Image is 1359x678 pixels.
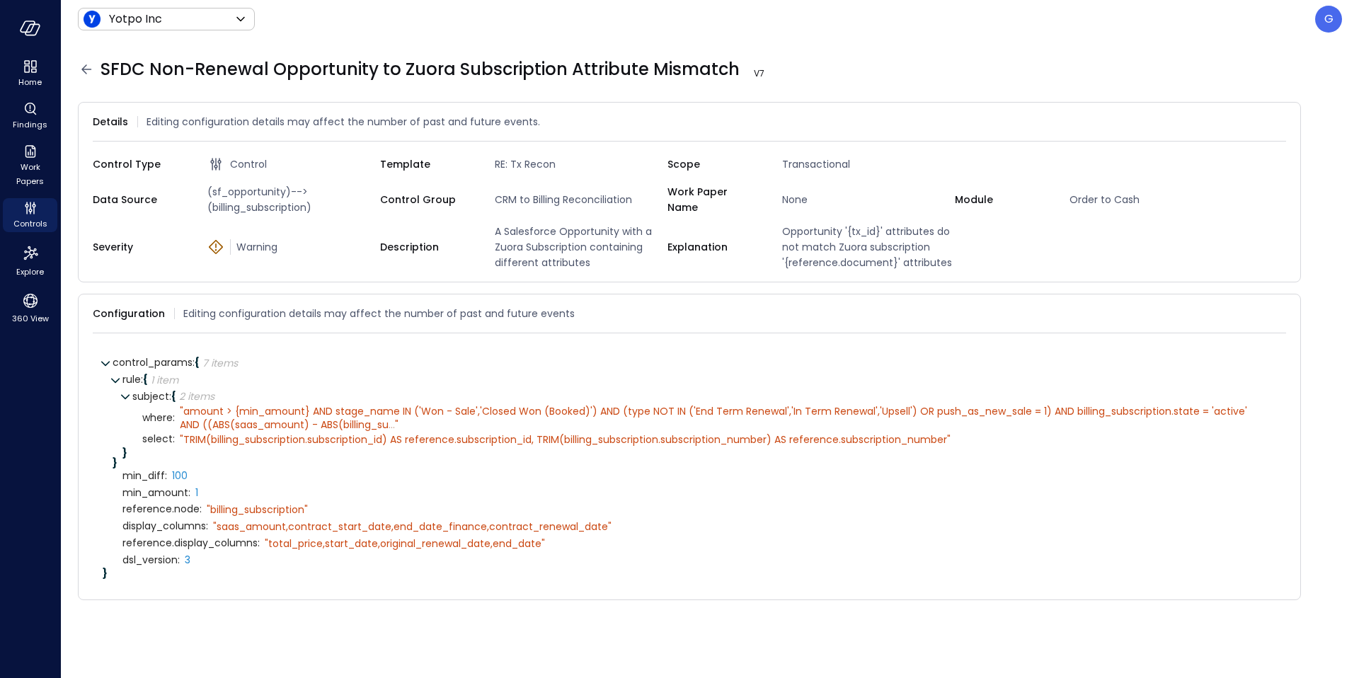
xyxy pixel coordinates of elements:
[142,434,175,444] span: select
[16,265,44,279] span: Explore
[143,372,148,386] span: {
[178,553,180,567] span: :
[206,519,208,533] span: :
[122,504,202,515] span: reference.node
[165,469,167,483] span: :
[141,372,143,386] span: :
[122,555,180,565] span: dsl_version
[180,404,1250,431] span: amount > {min_amount} AND stage_name IN ('Won - Sale','Closed Won (Booked)') AND (type NOT IN ('E...
[13,217,47,231] span: Controls
[103,568,1276,578] div: }
[122,488,190,498] span: min_amount
[93,156,185,172] span: Control Type
[8,160,52,188] span: Work Papers
[776,224,955,270] span: Opportunity '{tx_id}' attributes do not match Zuora subscription '{reference.document}' attributes
[93,306,165,321] span: Configuration
[380,192,472,207] span: Control Group
[151,375,178,385] div: 1 item
[489,224,667,270] span: A Salesforce Opportunity with a Zuora Subscription containing different attributes
[195,355,200,369] span: {
[207,156,380,173] div: Control
[122,471,167,481] span: min_diff
[172,469,188,483] span: 100
[122,538,260,548] span: reference.display_columns
[265,537,545,550] div: " total_price,start_date,original_renewal_date,end_date"
[93,114,128,130] span: Details
[193,355,195,369] span: :
[380,156,472,172] span: Template
[122,521,208,532] span: display_columns
[147,114,540,130] span: Editing configuration details may affect the number of past and future events.
[84,11,101,28] img: Icon
[173,432,175,446] span: :
[213,520,612,533] div: " saas_amount,contract_start_date,end_date_finance,contract_renewal_date"
[3,99,57,133] div: Findings
[202,184,380,215] span: (sf_opportunity)-->(billing_subscription)
[667,184,759,215] span: Work Paper Name
[258,536,260,550] span: :
[93,239,185,255] span: Severity
[183,306,575,321] span: Editing configuration details may affect the number of past and future events
[3,57,57,91] div: Home
[489,192,667,207] span: CRM to Billing Reconciliation
[1064,192,1242,207] span: Order to Cash
[207,503,308,516] div: " billing_subscription"
[1324,11,1334,28] p: G
[3,241,57,280] div: Explore
[122,448,1276,458] div: }
[389,418,395,432] span: ...
[113,458,1276,468] div: }
[748,67,770,81] span: V 7
[207,239,380,255] div: Warning
[13,117,47,132] span: Findings
[667,239,759,255] span: Explanation
[776,156,955,172] span: Transactional
[202,358,238,368] div: 7 items
[489,156,667,172] span: RE: Tx Recon
[109,11,162,28] p: Yotpo Inc
[195,485,198,500] span: 1
[142,413,175,423] span: where
[132,389,171,403] span: subject
[173,410,175,425] span: :
[667,156,759,172] span: Scope
[171,389,176,403] span: {
[200,502,202,516] span: :
[101,58,770,81] span: SFDC Non-Renewal Opportunity to Zuora Subscription Attribute Mismatch
[122,372,143,386] span: rule
[12,311,49,326] span: 360 View
[93,192,185,207] span: Data Source
[185,553,190,567] span: 3
[180,433,951,446] div: " TRIM(billing_subscription.subscription_id) AS reference.subscription_id, TRIM(billing_subscript...
[188,485,190,500] span: :
[955,192,1047,207] span: Module
[3,289,57,327] div: 360 View
[179,391,214,401] div: 2 items
[776,192,955,207] span: None
[380,239,472,255] span: Description
[113,355,195,369] span: control_params
[18,75,42,89] span: Home
[180,405,1258,430] div: " "
[3,198,57,232] div: Controls
[1315,6,1342,33] div: Guy Zilberberg
[169,389,171,403] span: :
[3,142,57,190] div: Work Papers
